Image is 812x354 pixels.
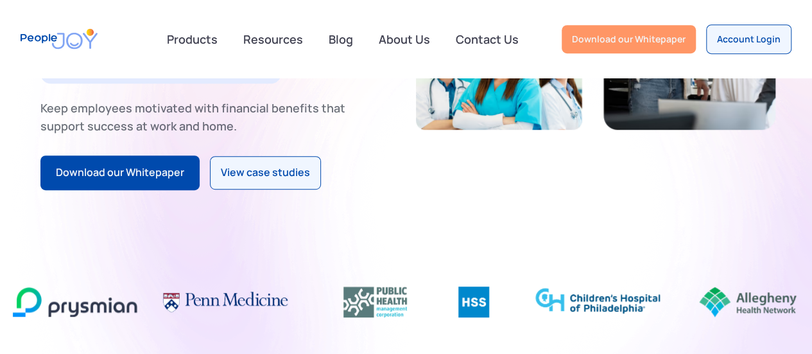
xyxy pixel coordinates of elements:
[717,33,781,46] div: Account Login
[236,25,311,53] a: Resources
[40,155,200,190] a: Download our Whitepaper
[40,99,356,135] div: Keep employees motivated with financial benefits that support success at work and home.
[448,25,526,53] a: Contact Us
[56,164,184,181] div: Download our Whitepaper
[706,24,791,54] a: Account Login
[21,21,98,57] a: home
[321,25,361,53] a: Blog
[371,25,438,53] a: About Us
[221,164,310,181] div: View case studies
[159,26,225,52] div: Products
[210,156,321,190] a: View case studies
[562,25,696,53] a: Download our Whitepaper
[572,33,686,46] div: Download our Whitepaper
